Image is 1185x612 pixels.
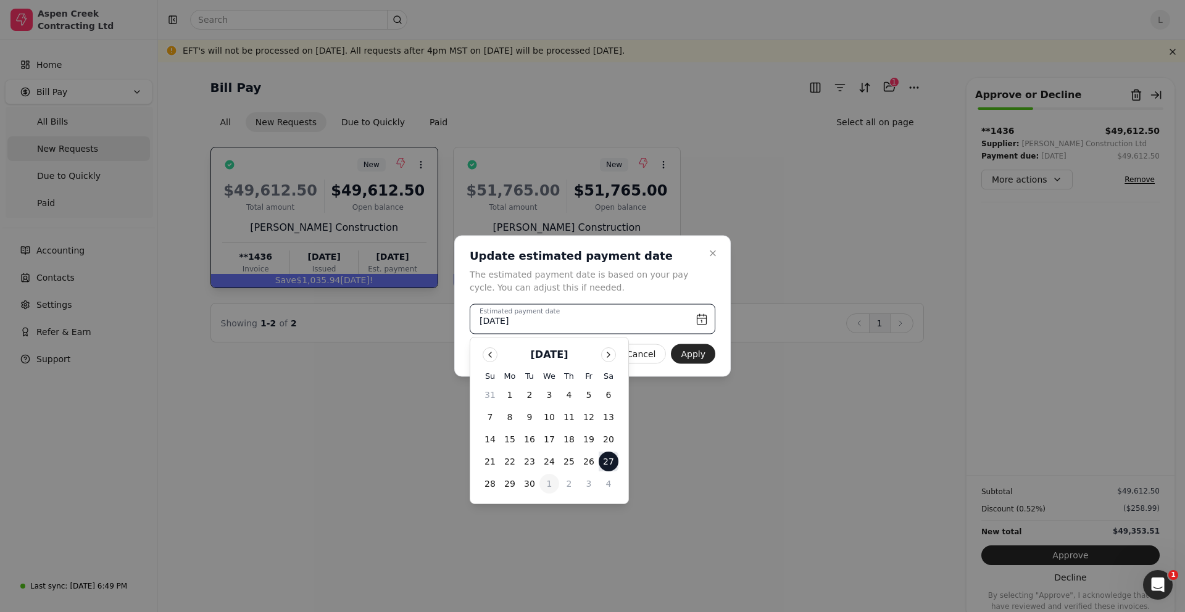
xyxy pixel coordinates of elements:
button: Go to next month [601,347,616,362]
button: 2 [520,385,539,405]
button: 12 [579,407,599,427]
button: 18 [559,429,579,449]
button: 21 [480,452,500,471]
button: 15 [500,429,520,449]
button: Estimated payment date [470,304,715,334]
button: 26 [579,452,599,471]
button: 29 [500,474,520,494]
button: 30 [520,474,539,494]
button: Apply [671,344,715,364]
th: Sunday [480,370,500,382]
th: Saturday [599,370,618,382]
button: Go to previous month [483,347,497,362]
button: 17 [539,429,559,449]
button: 13 [599,407,618,427]
button: 3 [539,385,559,405]
div: [DATE] [531,347,568,362]
button: 23 [520,452,539,471]
button: 4 [599,474,618,494]
button: 1 [500,385,520,405]
button: Cancel [616,344,666,364]
button: 19 [579,429,599,449]
button: 9 [520,407,539,427]
th: Thursday [559,370,579,382]
th: Wednesday [539,370,559,382]
th: Monday [500,370,520,382]
th: Tuesday [520,370,539,382]
button: 14 [480,429,500,449]
button: 24 [539,452,559,471]
button: 2 [559,474,579,494]
button: 28 [480,474,500,494]
button: 8 [500,407,520,427]
button: 31 [480,385,500,405]
button: 1 [539,474,559,494]
button: 3 [579,474,599,494]
button: 20 [599,429,618,449]
button: 25 [559,452,579,471]
th: Friday [579,370,599,382]
span: 1 [1168,570,1178,580]
iframe: Intercom live chat [1143,570,1173,600]
button: 27 [599,452,618,471]
button: 6 [599,385,618,405]
p: The estimated payment date is based on your pay cycle. You can adjust this if needed. [470,268,701,294]
button: 10 [539,407,559,427]
button: 5 [579,385,599,405]
button: 11 [559,407,579,427]
button: 22 [500,452,520,471]
button: 7 [480,407,500,427]
h2: Update estimated payment date [470,249,701,263]
button: 16 [520,429,539,449]
label: Estimated payment date [480,307,560,316]
button: 4 [559,385,579,405]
